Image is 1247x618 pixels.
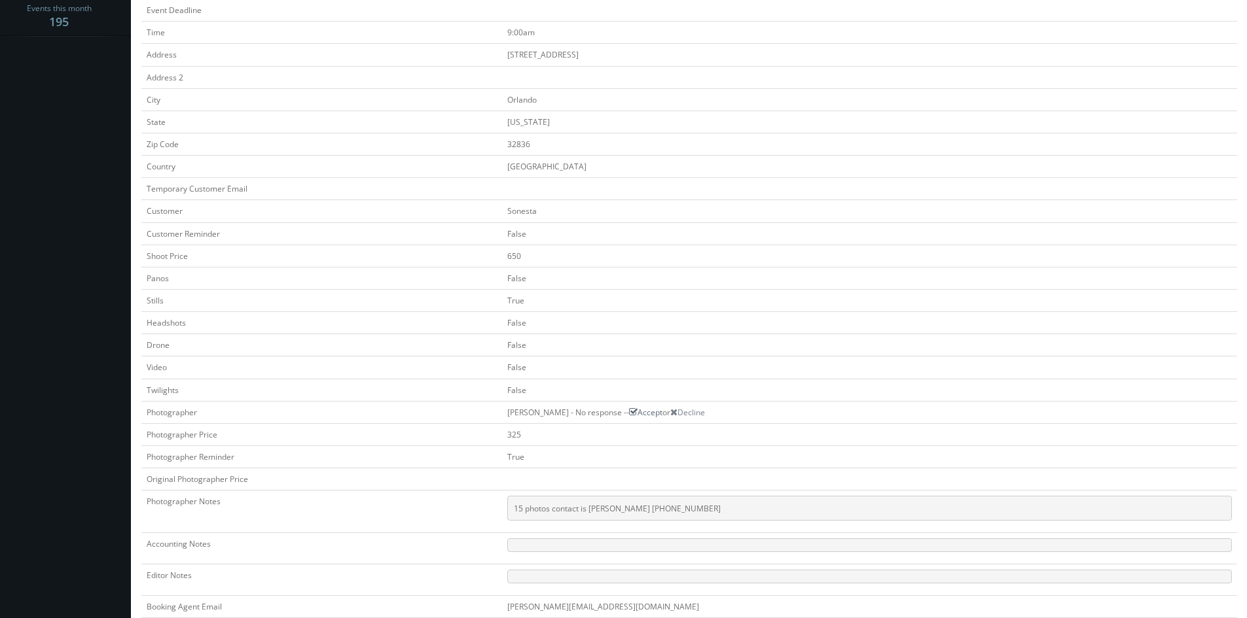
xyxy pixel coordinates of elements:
[141,564,502,596] td: Editor Notes
[670,407,705,418] a: Decline
[141,334,502,356] td: Drone
[502,111,1237,133] td: [US_STATE]
[502,356,1237,379] td: False
[502,312,1237,334] td: False
[141,379,502,401] td: Twilights
[141,401,502,423] td: Photographer
[141,88,502,111] td: City
[141,44,502,66] td: Address
[502,133,1237,155] td: 32836
[141,178,502,200] td: Temporary Customer Email
[141,468,502,490] td: Original Photographer Price
[141,289,502,311] td: Stills
[502,44,1237,66] td: [STREET_ADDRESS]
[502,289,1237,311] td: True
[141,222,502,245] td: Customer Reminder
[502,401,1237,423] td: [PERSON_NAME] - No response -- or
[502,245,1237,267] td: 650
[141,111,502,133] td: State
[141,156,502,178] td: Country
[141,22,502,44] td: Time
[502,596,1237,618] td: [PERSON_NAME][EMAIL_ADDRESS][DOMAIN_NAME]
[502,423,1237,445] td: 325
[141,445,502,468] td: Photographer Reminder
[141,200,502,222] td: Customer
[502,334,1237,356] td: False
[141,596,502,618] td: Booking Agent Email
[502,22,1237,44] td: 9:00am
[141,133,502,155] td: Zip Code
[502,445,1237,468] td: True
[141,66,502,88] td: Address 2
[502,222,1237,245] td: False
[49,14,69,29] strong: 195
[502,156,1237,178] td: [GEOGRAPHIC_DATA]
[502,379,1237,401] td: False
[629,407,662,418] a: Accept
[141,245,502,267] td: Shoot Price
[141,267,502,289] td: Panos
[502,200,1237,222] td: Sonesta
[141,533,502,564] td: Accounting Notes
[502,267,1237,289] td: False
[141,423,502,445] td: Photographer Price
[502,88,1237,111] td: Orlando
[507,496,1232,521] pre: 15 photos contact is [PERSON_NAME] [PHONE_NUMBER]
[141,356,502,379] td: Video
[27,2,92,15] span: Events this month
[141,490,502,533] td: Photographer Notes
[141,312,502,334] td: Headshots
